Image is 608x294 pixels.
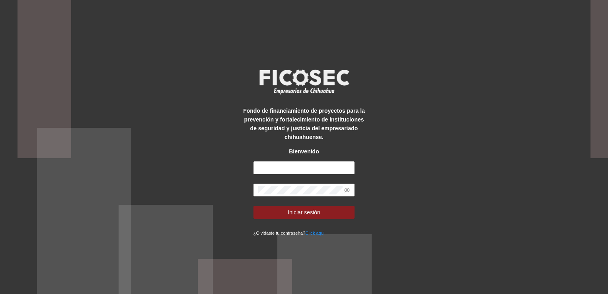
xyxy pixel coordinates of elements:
button: Iniciar sesión [253,206,355,219]
small: ¿Olvidaste tu contraseña? [253,231,325,235]
strong: Fondo de financiamiento de proyectos para la prevención y fortalecimiento de instituciones de seg... [243,108,365,140]
span: Iniciar sesión [288,208,320,217]
a: Click aqui [305,231,325,235]
img: logo [254,67,354,96]
span: eye-invisible [344,187,350,193]
strong: Bienvenido [289,148,319,155]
